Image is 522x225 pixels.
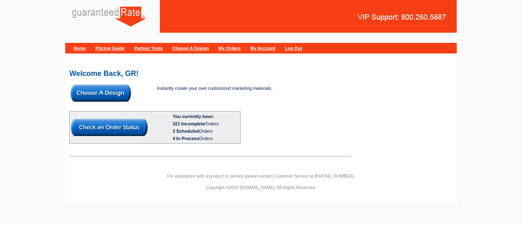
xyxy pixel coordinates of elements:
[69,70,453,77] h2: Welcome Back, GR!
[65,172,457,180] p: For assistance with a product or service please contact Customer Service at [PHONE_NUMBER].
[71,85,131,102] img: button-choose-design.gif
[173,136,199,141] span: 4 In Process
[250,46,276,51] a: My Account
[285,46,302,51] a: Log Out
[73,46,86,51] a: Home
[134,46,163,51] a: Partner Tools
[172,46,209,51] a: Choose A Design
[173,121,205,126] span: 321 Incomplete
[173,114,214,119] b: You currently have:
[95,46,125,51] a: Pricing Guide
[173,129,199,134] span: 3 Scheduled
[65,184,457,191] p: Copyright ©2025 [DOMAIN_NAME]. All Rights Reserved.
[71,119,148,136] img: button-check-order-status.gif
[219,46,241,51] a: My Orders
[173,120,239,142] div: Orders Orders Orders
[157,86,272,91] span: Instantly create your own customized marketing materials.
